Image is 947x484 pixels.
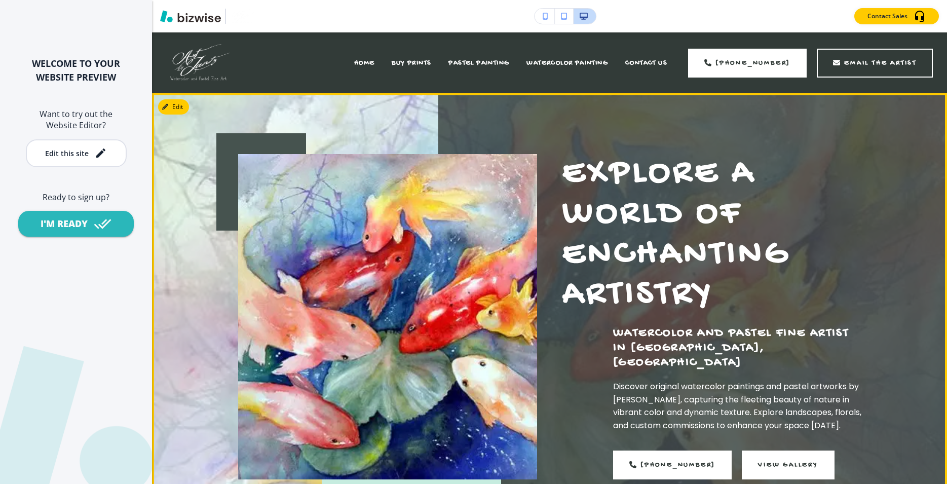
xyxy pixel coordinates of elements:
[448,59,509,67] span: PASTEL PAINTING
[742,451,835,479] button: View Gallery
[867,12,907,21] p: Contact Sales
[158,99,189,115] button: Edit
[16,192,136,203] h6: Ready to sign up?
[167,41,230,84] img: Art by Jantz
[854,8,939,24] button: Contact Sales
[526,59,608,67] span: WATERCOLOR PAINTING
[392,59,431,67] span: BUY PRINTS
[45,150,89,157] div: Edit this site
[16,57,136,84] h2: WELCOME TO YOUR WEBSITE PREVIEW
[613,380,861,432] p: Discover original watercolor paintings and pastel artworks by [PERSON_NAME], capturing the fleeti...
[41,217,88,230] div: I'M READY
[354,59,375,67] span: HOME
[688,49,807,78] a: [PHONE_NUMBER]
[26,139,127,167] button: Edit this site
[238,154,537,479] img: 8552dc6d91dccb4b549c3954d801937d.webp
[18,211,134,237] button: I'M READY
[625,59,667,67] span: CONTACT US
[160,10,221,22] img: Bizwise Logo
[16,108,136,131] h6: Want to try out the Website Editor?
[613,326,861,370] h5: Watercolor and Pastel Fine Artist in [GEOGRAPHIC_DATA], [GEOGRAPHIC_DATA]
[562,154,861,316] h1: Explore a World of Enchanting Artistry
[613,451,732,479] a: [PHONE_NUMBER]
[817,49,933,78] a: Email the Artist
[230,8,254,24] img: Your Logo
